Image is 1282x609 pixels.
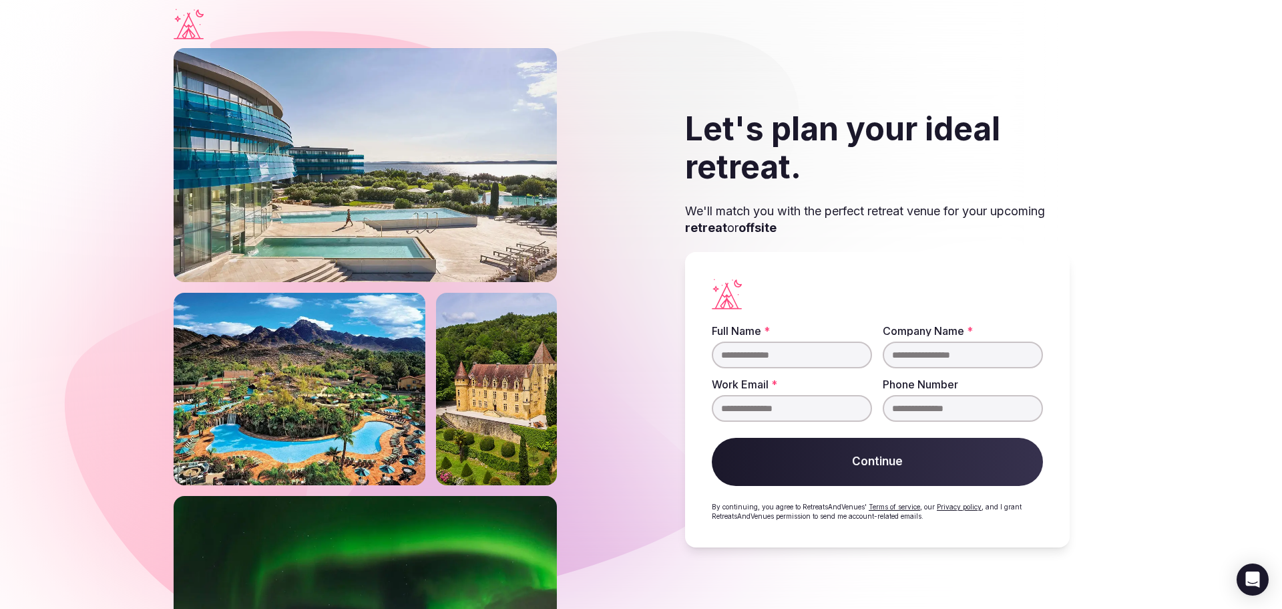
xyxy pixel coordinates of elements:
[937,503,982,511] a: Privacy policy
[883,379,1043,390] label: Phone Number
[174,9,204,39] a: Visit the homepage
[685,203,1070,236] p: We'll match you with the perfect retreat venue for your upcoming or
[712,438,1043,486] button: Continue
[174,48,557,282] img: Falkensteiner outdoor resort with pools
[712,502,1043,521] p: By continuing, you agree to RetreatsAndVenues' , our , and I grant RetreatsAndVenues permission t...
[436,293,557,485] img: Castle on a slope
[685,110,1070,187] h2: Let's plan your ideal retreat.
[685,221,727,235] strong: retreat
[712,326,872,336] label: Full Name
[883,326,1043,336] label: Company Name
[174,293,425,485] img: Phoenix river ranch resort
[1237,564,1269,596] div: Open Intercom Messenger
[869,503,920,511] a: Terms of service
[712,379,872,390] label: Work Email
[738,221,777,235] strong: offsite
